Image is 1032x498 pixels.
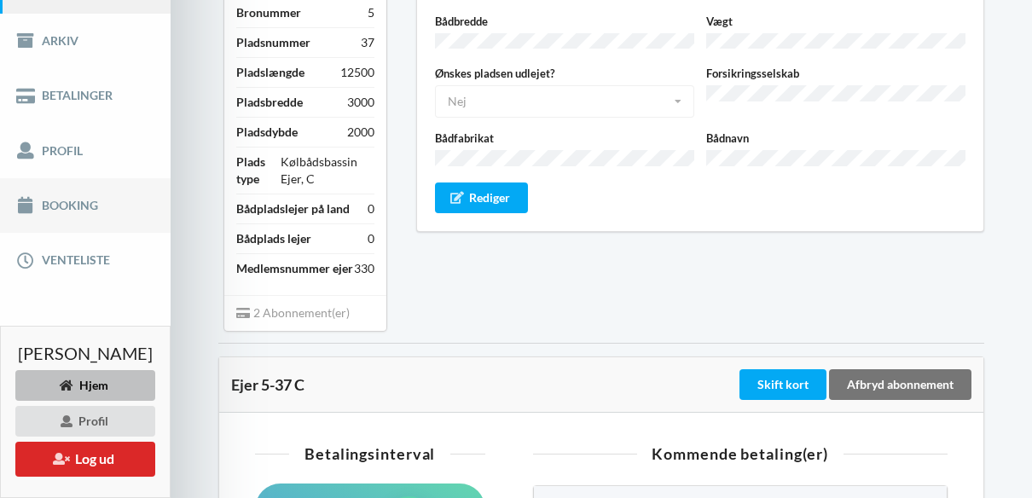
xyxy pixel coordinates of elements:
span: 2 Abonnement(er) [236,305,350,320]
div: 12500 [340,64,374,81]
div: 330 [354,260,374,277]
div: Pladslængde [236,64,304,81]
div: Bådplads lejer [236,230,311,247]
div: Pladsdybde [236,124,298,141]
div: 0 [368,200,374,217]
div: Kommende betaling(er) [533,446,948,461]
button: Log ud [15,442,155,477]
div: 37 [361,34,374,51]
div: Pladsnummer [236,34,310,51]
div: Ejer 5-37 C [231,376,736,393]
label: Forsikringsselskab [706,65,965,82]
div: 5 [368,4,374,21]
div: Betalingsinterval [255,446,485,461]
div: Pladsbredde [236,94,303,111]
label: Bådbredde [435,13,694,30]
label: Bådfabrikat [435,130,694,147]
div: 3000 [347,94,374,111]
label: Vægt [706,13,965,30]
div: Bådpladslejer på land [236,200,350,217]
div: Afbryd abonnement [829,369,971,400]
div: Medlemsnummer ejer [236,260,353,277]
div: Rediger [435,182,529,213]
div: Hjem [15,370,155,401]
span: [PERSON_NAME] [18,345,153,362]
div: Profil [15,406,155,437]
div: Kølbådsbassin Ejer, C [281,153,374,188]
label: Bådnavn [706,130,965,147]
div: Bronummer [236,4,301,21]
div: Plads type [236,153,281,188]
label: Ønskes pladsen udlejet? [435,65,694,82]
div: 0 [368,230,374,247]
div: 2000 [347,124,374,141]
div: Skift kort [739,369,826,400]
